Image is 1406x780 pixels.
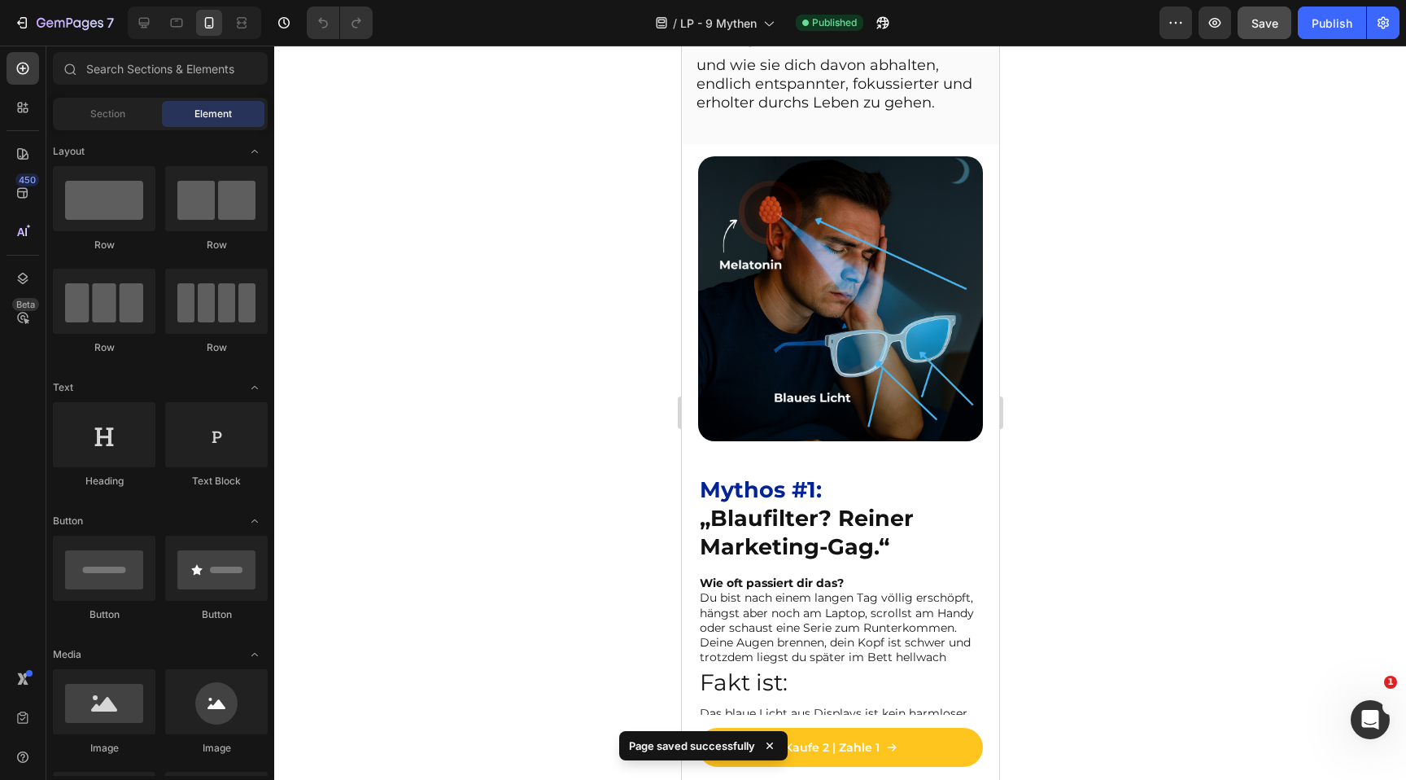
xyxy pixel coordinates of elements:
div: Button [53,607,155,622]
iframe: Intercom live chat [1351,700,1390,739]
div: Row [165,238,268,252]
span: Text [53,380,73,395]
div: Button [165,607,268,622]
p: Page saved successfully [629,738,755,754]
span: Toggle open [242,138,268,164]
button: 7 [7,7,121,39]
input: Search Sections & Elements [53,52,268,85]
div: Publish [1312,15,1352,32]
div: Row [165,340,268,355]
span: Element [194,107,232,121]
span: Toggle open [242,375,268,401]
span: LP - 9 Mythen [680,15,757,32]
span: Toggle open [242,508,268,534]
div: Text Block [165,474,268,489]
span: Button [53,514,83,528]
button: Save [1238,7,1291,39]
div: Beta [12,298,39,311]
p: 7 [107,13,114,33]
span: Section [90,107,125,121]
span: Toggle open [242,642,268,668]
div: Row [53,238,155,252]
span: Media [53,647,81,662]
span: Save [1251,16,1278,30]
button: Publish [1298,7,1366,39]
div: Undo/Redo [307,7,373,39]
iframe: Design area [682,46,999,780]
span: Published [812,15,857,30]
span: / [673,15,677,32]
div: Row [53,340,155,355]
p: Das blaue Licht aus Displays ist kein harmloser „Glow“. Es trifft direkt auf deine Netzhaut und –... [18,660,299,749]
div: 450 [15,173,39,186]
span: Layout [53,144,85,159]
div: Image [53,741,155,756]
div: Image [165,741,268,756]
span: 1 [1384,676,1397,689]
div: Heading [53,474,155,489]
